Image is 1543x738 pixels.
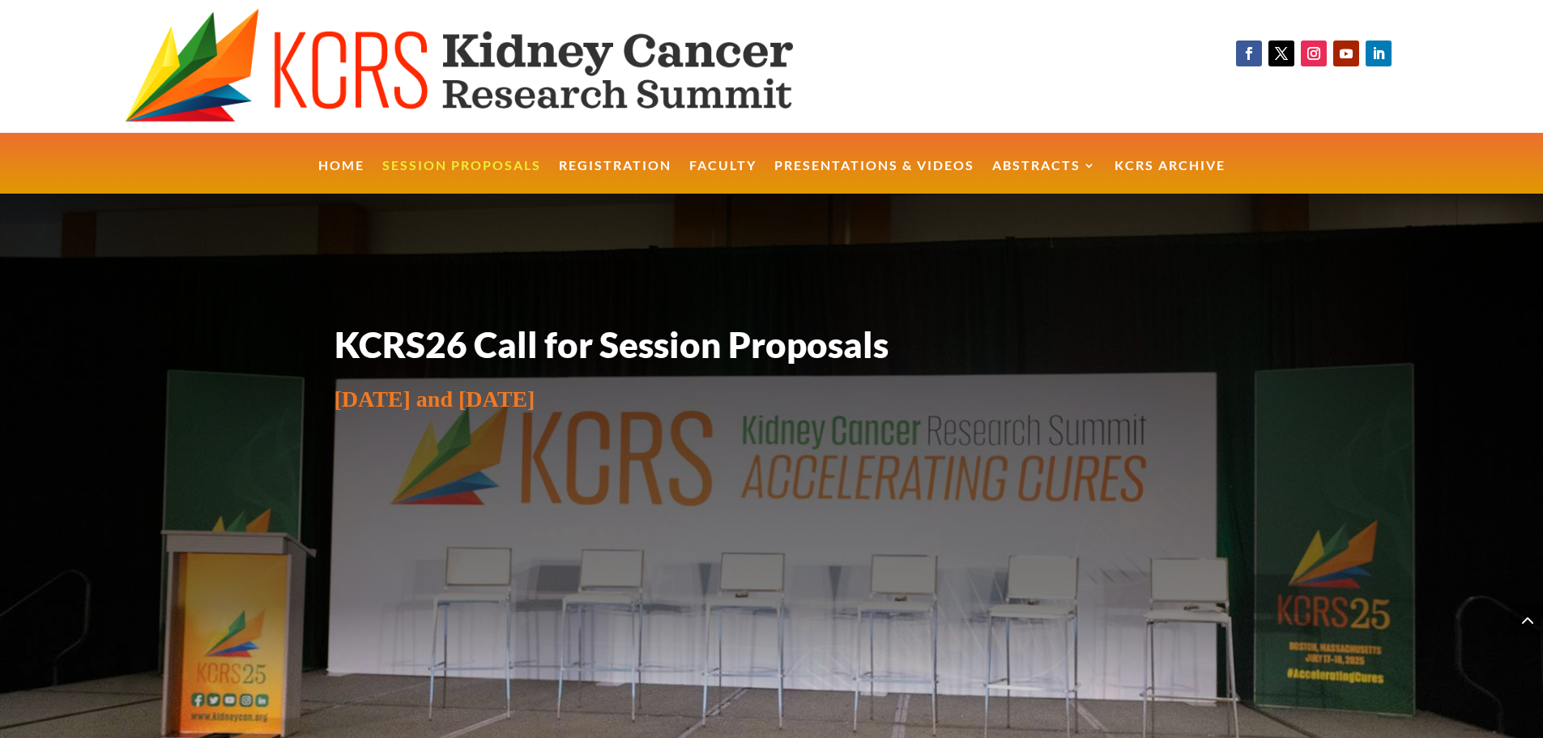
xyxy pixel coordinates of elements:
[125,8,875,125] img: KCRS generic logo wide
[992,160,1097,194] a: Abstracts
[1301,41,1327,66] a: Follow on Instagram
[774,160,974,194] a: Presentations & Videos
[318,160,364,194] a: Home
[335,322,1209,376] h1: KCRS26 Call for Session Proposals
[335,377,1209,422] p: [DATE] and [DATE]
[559,160,671,194] a: Registration
[382,160,541,194] a: Session Proposals
[1115,160,1225,194] a: KCRS Archive
[1236,41,1262,66] a: Follow on Facebook
[689,160,757,194] a: Faculty
[1366,41,1392,66] a: Follow on LinkedIn
[1268,41,1294,66] a: Follow on X
[1333,41,1359,66] a: Follow on Youtube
